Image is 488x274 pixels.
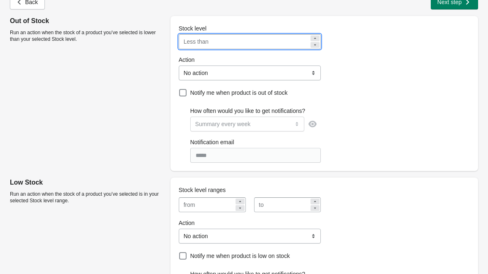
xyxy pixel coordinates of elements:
span: How often would you like to get notifications? [190,108,305,114]
p: Run an action when the stock of a product you’ve selected is in your selected Stock level range. [10,191,164,204]
div: Less than [184,37,209,47]
span: Stock level [179,25,207,32]
span: Action [179,220,195,226]
p: Out of Stock [10,16,164,26]
div: Stock level ranges [170,179,321,194]
span: Notify me when product is low on stock [190,253,290,259]
p: Low Stock [10,178,164,187]
p: Run an action when the stock of a product you’ve selected is lower than your selected Stock level. [10,29,164,42]
span: Notify me when product is out of stock [190,89,288,96]
span: Notification email [190,139,234,145]
div: from [184,200,195,210]
span: Action [179,56,195,63]
div: to [259,200,264,210]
